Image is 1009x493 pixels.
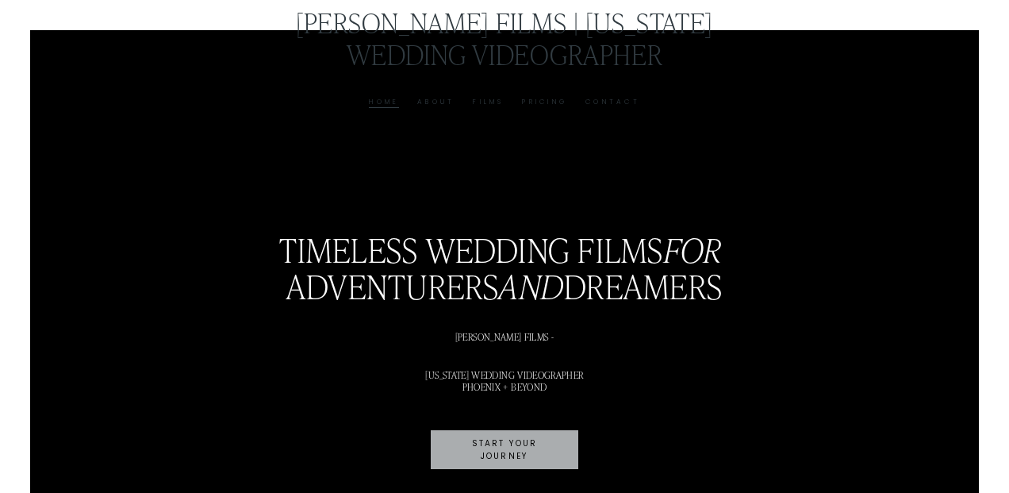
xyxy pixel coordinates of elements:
[60,331,948,342] h1: [PERSON_NAME] FILMS -
[473,96,504,108] a: Films
[585,96,640,108] a: Contact
[60,369,948,392] h1: [US_STATE] WEDDING VIDEOGRAPHER PHOENIX + BEYOND
[664,228,723,271] em: for
[522,96,567,108] a: Pricing
[417,96,455,108] a: About
[431,430,579,468] a: START YOUR JOURNEY
[369,96,399,108] a: Home
[499,264,564,307] em: and
[296,4,714,72] a: [PERSON_NAME] Films | [US_STATE] Wedding Videographer
[60,231,948,304] h2: timeless wedding films ADVENTURERS DREAMERS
